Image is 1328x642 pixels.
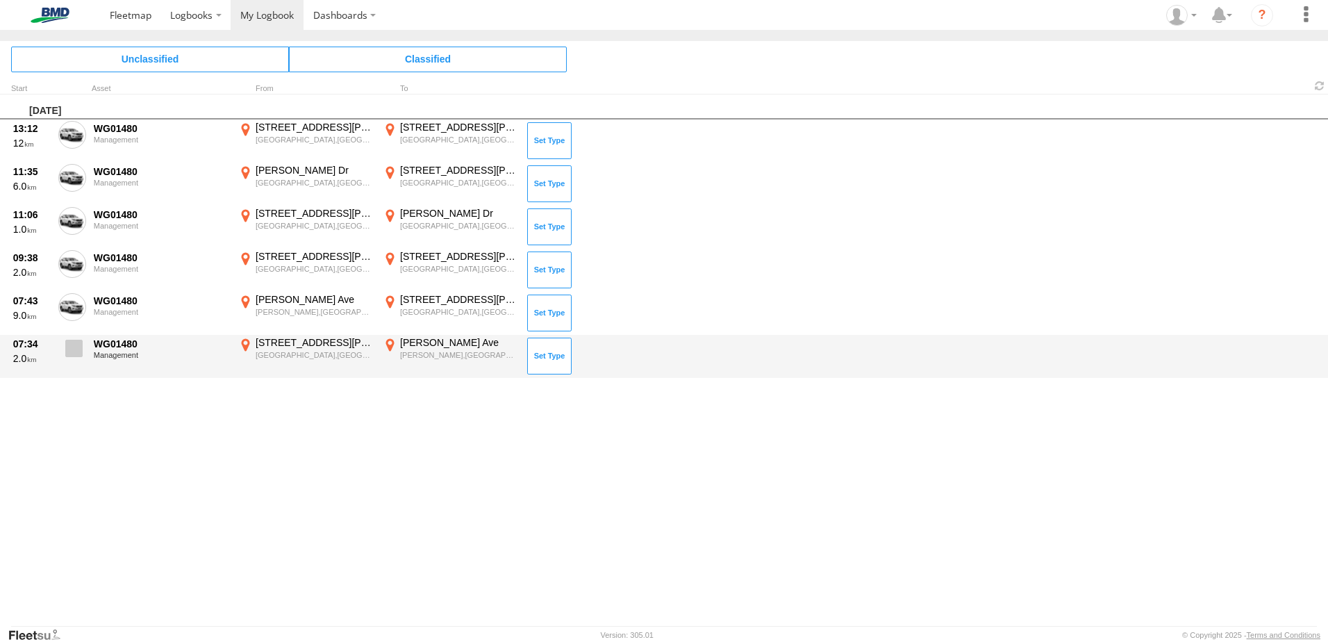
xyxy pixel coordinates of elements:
label: Click to View Event Location [381,250,520,290]
button: Click to Set [527,252,572,288]
a: Visit our Website [8,628,72,642]
div: [PERSON_NAME] Ave [400,336,517,349]
div: 12 [13,137,51,149]
div: Management [94,222,229,230]
label: Click to View Event Location [381,121,520,161]
div: [STREET_ADDRESS][PERSON_NAME] [400,250,517,263]
div: [GEOGRAPHIC_DATA],[GEOGRAPHIC_DATA] [256,221,373,231]
button: Click to Set [527,208,572,245]
button: Click to Set [527,122,572,158]
i: ? [1251,4,1273,26]
div: To [381,85,520,92]
div: [STREET_ADDRESS][PERSON_NAME] [400,121,517,133]
label: Click to View Event Location [236,336,375,377]
label: Click to View Event Location [236,250,375,290]
div: Management [94,265,229,273]
button: Click to Set [527,165,572,201]
div: Management [94,351,229,359]
div: WG01480 [94,252,229,264]
span: Click to view Classified Trips [289,47,567,72]
div: WG01480 [94,122,229,135]
label: Click to View Event Location [236,207,375,247]
div: [STREET_ADDRESS][PERSON_NAME] [256,336,373,349]
div: Management [94,135,229,144]
button: Click to Set [527,295,572,331]
div: 11:35 [13,165,51,178]
div: 6.0 [13,180,51,192]
div: [GEOGRAPHIC_DATA],[GEOGRAPHIC_DATA] [256,135,373,145]
img: bmd-logo.svg [14,8,86,23]
div: 07:43 [13,295,51,307]
div: [STREET_ADDRESS][PERSON_NAME] [400,293,517,306]
a: Terms and Conditions [1247,631,1320,639]
div: 9.0 [13,309,51,322]
div: 2.0 [13,266,51,279]
div: [GEOGRAPHIC_DATA],[GEOGRAPHIC_DATA] [256,350,373,360]
button: Click to Set [527,338,572,374]
div: [PERSON_NAME] Dr [256,164,373,176]
div: Management [94,308,229,316]
div: WG01480 [94,165,229,178]
div: 13:12 [13,122,51,135]
div: [STREET_ADDRESS][PERSON_NAME] [256,250,373,263]
div: [STREET_ADDRESS][PERSON_NAME] [256,121,373,133]
div: From [236,85,375,92]
div: WG01480 [94,208,229,221]
div: 1.0 [13,223,51,236]
div: WG01480 [94,295,229,307]
label: Click to View Event Location [381,164,520,204]
div: 09:38 [13,252,51,264]
div: [GEOGRAPHIC_DATA],[GEOGRAPHIC_DATA] [400,135,517,145]
span: Click to view Unclassified Trips [11,47,289,72]
div: [PERSON_NAME] Dr [400,207,517,220]
div: Click to Sort [11,85,53,92]
div: [PERSON_NAME],[GEOGRAPHIC_DATA] [256,307,373,317]
label: Click to View Event Location [381,336,520,377]
div: 2.0 [13,352,51,365]
label: Click to View Event Location [236,121,375,161]
div: [GEOGRAPHIC_DATA],[GEOGRAPHIC_DATA] [400,307,517,317]
div: © Copyright 2025 - [1182,631,1320,639]
div: [PERSON_NAME],[GEOGRAPHIC_DATA] [400,350,517,360]
div: Management [94,179,229,187]
label: Click to View Event Location [236,293,375,334]
div: [GEOGRAPHIC_DATA],[GEOGRAPHIC_DATA] [400,264,517,274]
div: [GEOGRAPHIC_DATA],[GEOGRAPHIC_DATA] [400,221,517,231]
div: [GEOGRAPHIC_DATA],[GEOGRAPHIC_DATA] [400,178,517,188]
div: [GEOGRAPHIC_DATA],[GEOGRAPHIC_DATA] [256,264,373,274]
label: Click to View Event Location [381,293,520,334]
div: [GEOGRAPHIC_DATA],[GEOGRAPHIC_DATA] [256,178,373,188]
label: Click to View Event Location [236,164,375,204]
div: [STREET_ADDRESS][PERSON_NAME] [400,164,517,176]
div: 11:06 [13,208,51,221]
div: WG01480 [94,338,229,350]
div: [STREET_ADDRESS][PERSON_NAME] [256,207,373,220]
span: Refresh [1311,79,1328,92]
div: [PERSON_NAME] Ave [256,293,373,306]
div: Matthew Gaiter [1161,5,1202,26]
div: Asset [92,85,231,92]
div: 07:34 [13,338,51,350]
label: Click to View Event Location [381,207,520,247]
div: Version: 305.01 [601,631,654,639]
